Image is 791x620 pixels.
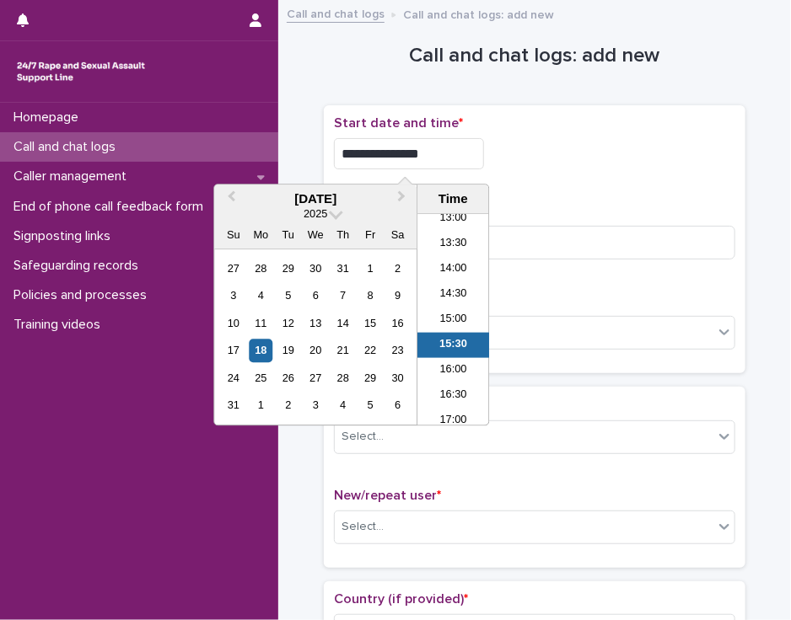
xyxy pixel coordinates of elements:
div: Choose Wednesday, September 3rd, 2025 [304,394,327,417]
div: Choose Thursday, August 7th, 2025 [331,285,354,307]
div: Choose Sunday, July 27th, 2025 [222,257,245,280]
div: Choose Tuesday, August 19th, 2025 [277,339,299,362]
div: Choose Monday, August 18th, 2025 [250,339,272,362]
a: Call and chat logs [287,3,385,23]
button: Previous Month [216,186,243,213]
div: Choose Tuesday, August 26th, 2025 [277,366,299,389]
div: Fr [359,224,382,247]
div: Choose Saturday, August 2nd, 2025 [386,257,409,280]
div: month 2025-08 [220,255,412,420]
img: rhQMoQhaT3yELyF149Cw [13,55,148,88]
div: Th [331,224,354,247]
p: End of phone call feedback form [7,199,217,215]
div: Choose Thursday, August 21st, 2025 [331,339,354,362]
div: Choose Tuesday, July 29th, 2025 [277,257,299,280]
div: Choose Wednesday, August 20th, 2025 [304,339,327,362]
li: 16:00 [417,358,489,383]
span: Start date and time [334,116,463,130]
li: 14:30 [417,282,489,307]
div: Choose Saturday, August 30th, 2025 [386,366,409,389]
div: Choose Monday, August 4th, 2025 [250,285,272,307]
div: Choose Tuesday, August 12th, 2025 [277,312,299,334]
div: We [304,224,327,247]
div: Select... [342,428,384,446]
div: Choose Wednesday, August 6th, 2025 [304,285,327,307]
li: 13:00 [417,206,489,232]
div: Choose Thursday, September 4th, 2025 [331,394,354,417]
div: Su [222,224,245,247]
div: Choose Wednesday, August 27th, 2025 [304,366,327,389]
p: Homepage [7,110,92,126]
div: Time [422,191,484,206]
li: 13:30 [417,232,489,257]
div: Choose Wednesday, July 30th, 2025 [304,257,327,280]
div: [DATE] [214,191,417,206]
div: Choose Friday, August 8th, 2025 [359,285,382,307]
span: 2025 [304,208,327,221]
p: Policies and processes [7,287,160,303]
div: Mo [250,224,272,247]
div: Choose Monday, September 1st, 2025 [250,394,272,417]
div: Choose Saturday, August 9th, 2025 [386,285,409,307]
div: Choose Friday, August 22nd, 2025 [359,339,382,362]
li: 15:30 [417,333,489,358]
div: Choose Sunday, August 17th, 2025 [222,339,245,362]
li: 15:00 [417,307,489,333]
h1: Call and chat logs: add new [324,44,745,68]
div: Choose Sunday, August 3rd, 2025 [222,285,245,307]
div: Choose Friday, August 15th, 2025 [359,312,382,334]
div: Sa [386,224,409,247]
p: Call and chat logs [7,139,129,155]
div: Choose Sunday, August 24th, 2025 [222,366,245,389]
div: Choose Sunday, August 10th, 2025 [222,312,245,334]
div: Choose Thursday, July 31st, 2025 [331,257,354,280]
p: Caller management [7,168,140,184]
div: Choose Saturday, August 16th, 2025 [386,312,409,334]
span: Country (if provided) [334,592,468,606]
li: 16:30 [417,383,489,409]
div: Choose Friday, September 5th, 2025 [359,394,382,417]
span: New/repeat user [334,489,441,502]
button: Next Month [390,186,417,213]
div: Tu [277,224,299,247]
div: Choose Tuesday, August 5th, 2025 [277,285,299,307]
div: Choose Wednesday, August 13th, 2025 [304,312,327,334]
div: Choose Thursday, August 14th, 2025 [331,312,354,334]
li: 17:00 [417,409,489,434]
div: Choose Saturday, September 6th, 2025 [386,394,409,417]
li: 14:00 [417,257,489,282]
div: Choose Monday, August 25th, 2025 [250,366,272,389]
div: Choose Sunday, August 31st, 2025 [222,394,245,417]
div: Choose Saturday, August 23rd, 2025 [386,339,409,362]
p: Call and chat logs: add new [403,4,554,23]
p: Training videos [7,317,114,333]
div: Choose Monday, August 11th, 2025 [250,312,272,334]
div: Choose Thursday, August 28th, 2025 [331,366,354,389]
div: Choose Friday, August 1st, 2025 [359,257,382,280]
p: Signposting links [7,228,124,244]
div: Choose Tuesday, September 2nd, 2025 [277,394,299,417]
div: Select... [342,518,384,536]
div: Choose Monday, July 28th, 2025 [250,257,272,280]
div: Choose Friday, August 29th, 2025 [359,366,382,389]
p: Safeguarding records [7,258,152,274]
